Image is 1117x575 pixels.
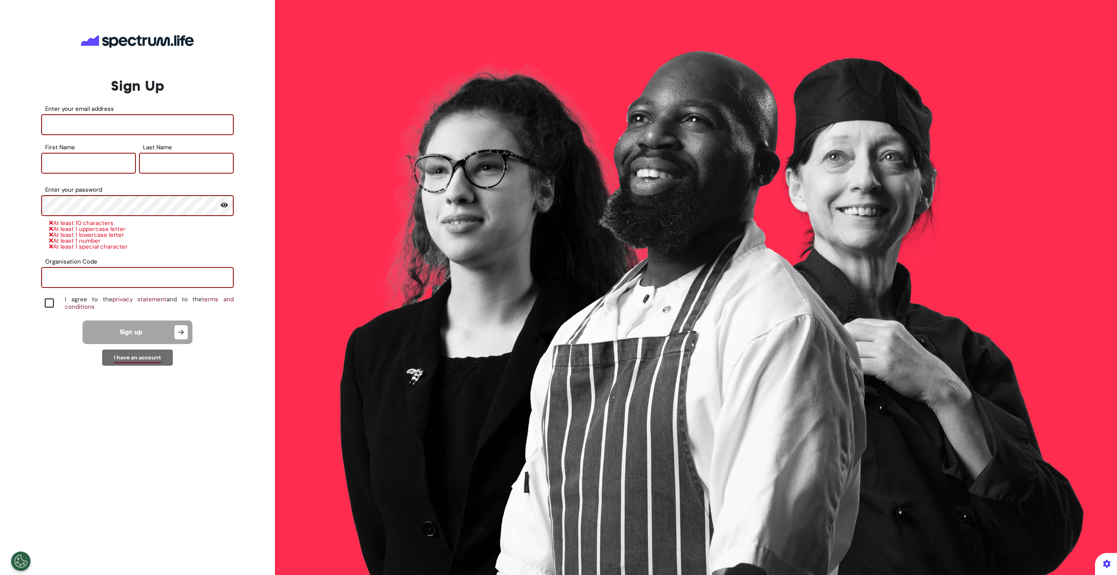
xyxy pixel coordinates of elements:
[79,29,196,54] img: company logo
[41,187,234,192] label: Enter your password
[114,354,161,363] a: I have an account
[49,219,114,227] span: At least 10 characters
[49,243,128,251] span: At least 1 special character
[139,145,234,150] label: Last Name
[112,295,167,303] a: privacy statement
[49,231,124,239] span: At least 1 lowercase letter
[41,106,234,111] label: Enter your email address
[65,295,234,311] a: terms and conditions
[41,259,234,264] label: Organisation Code
[41,145,136,150] label: First Name
[49,237,101,245] span: At least 1 number
[82,320,192,344] button: Sign up
[11,551,31,571] button: Open Preferences
[41,75,234,97] div: Sign Up
[49,225,126,233] span: At least 1 uppercase letter
[120,329,142,335] span: Sign up
[65,296,234,311] div: I agree to the and to the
